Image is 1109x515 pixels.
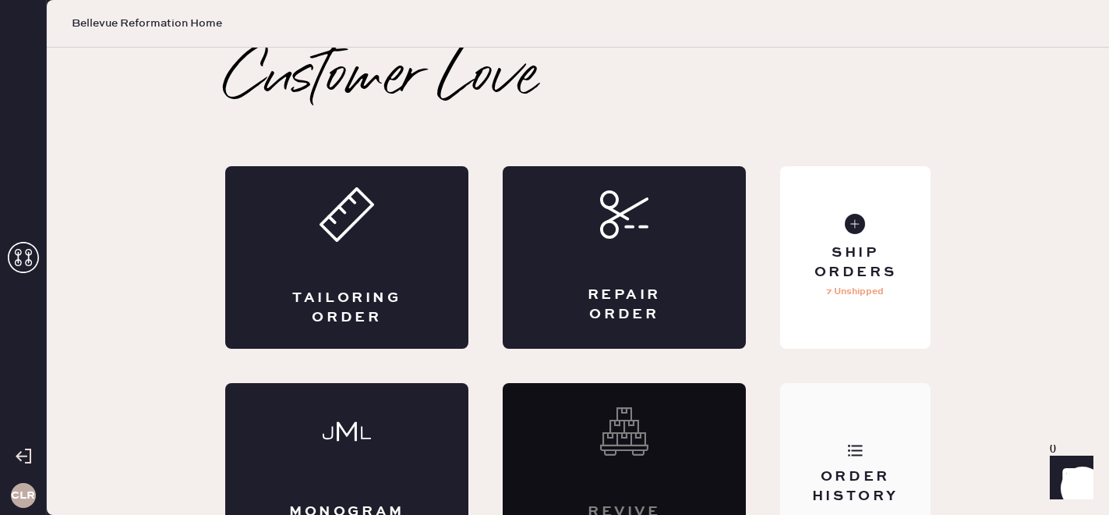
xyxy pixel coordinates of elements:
[826,282,884,301] p: 7 Unshipped
[72,16,222,31] span: Bellevue Reformation Home
[1035,445,1102,512] iframe: Front Chat
[793,467,918,506] div: Order History
[11,490,35,501] h3: CLR
[793,243,918,282] div: Ship Orders
[225,48,538,110] h2: Customer Love
[288,289,406,328] div: Tailoring Order
[565,286,683,325] div: Repair Order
